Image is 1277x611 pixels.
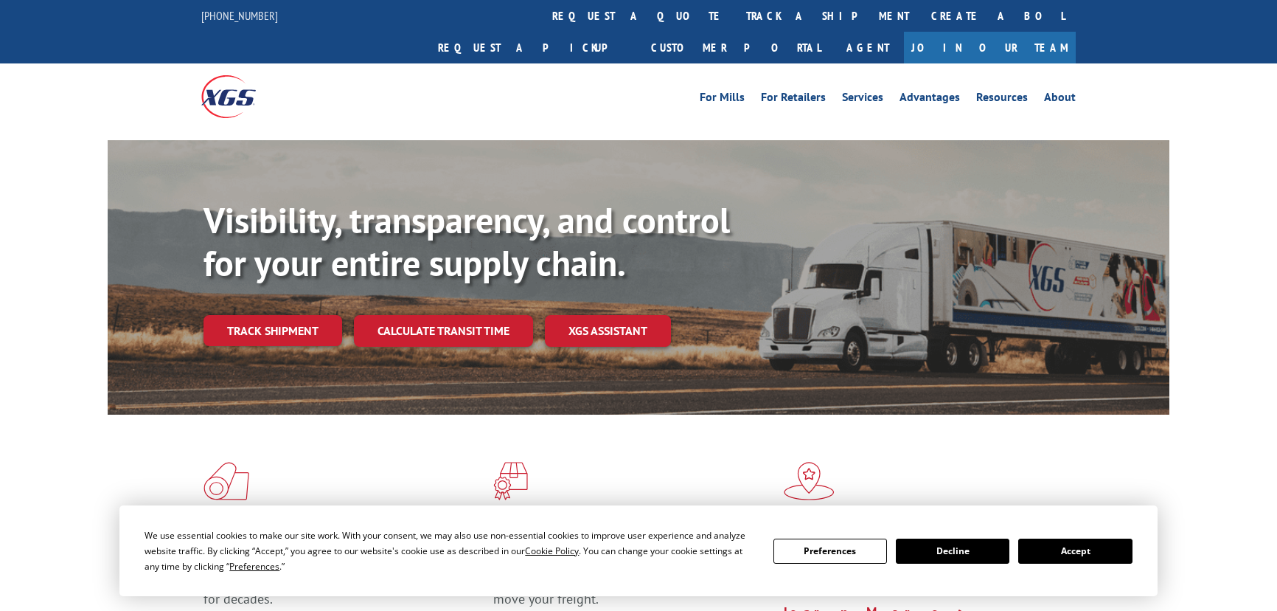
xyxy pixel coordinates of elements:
[1044,92,1076,108] a: About
[354,315,533,347] a: Calculate transit time
[525,545,579,557] span: Cookie Policy
[203,197,730,286] b: Visibility, transparency, and control for your entire supply chain.
[842,92,883,108] a: Services
[784,462,835,500] img: xgs-icon-flagship-distribution-model-red
[203,315,342,346] a: Track shipment
[427,32,640,63] a: Request a pickup
[203,555,481,607] span: As an industry carrier of choice, XGS has brought innovation and dedication to flooring logistics...
[203,462,249,500] img: xgs-icon-total-supply-chain-intelligence-red
[976,92,1028,108] a: Resources
[201,8,278,23] a: [PHONE_NUMBER]
[832,32,904,63] a: Agent
[640,32,832,63] a: Customer Portal
[700,92,745,108] a: For Mills
[896,539,1009,564] button: Decline
[545,315,671,347] a: XGS ASSISTANT
[145,528,755,574] div: We use essential cookies to make our site work. With your consent, we may also use non-essential ...
[493,462,528,500] img: xgs-icon-focused-on-flooring-red
[229,560,279,573] span: Preferences
[1018,539,1132,564] button: Accept
[119,505,1158,596] div: Cookie Consent Prompt
[773,539,887,564] button: Preferences
[761,92,826,108] a: For Retailers
[900,92,960,108] a: Advantages
[904,32,1076,63] a: Join Our Team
